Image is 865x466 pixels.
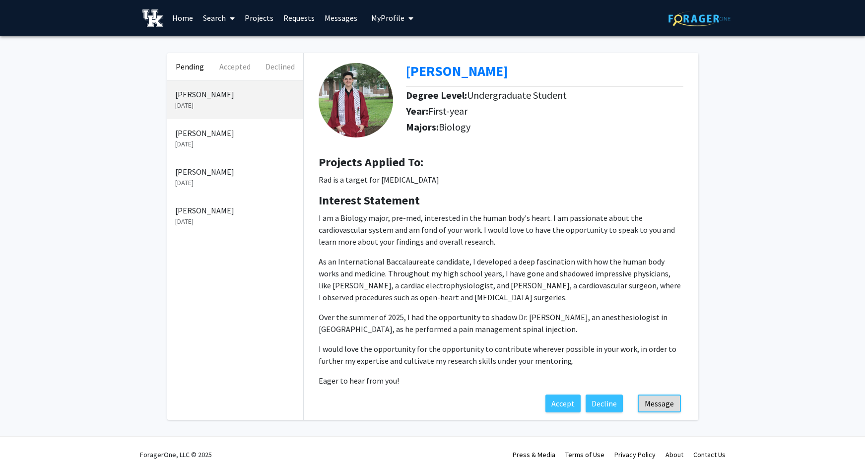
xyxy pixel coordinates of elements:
a: Press & Media [513,450,555,459]
p: I am a Biology major, pre-med, interested in the human body's heart. I am passionate about the ca... [319,212,683,248]
span: My Profile [371,13,404,23]
a: About [665,450,683,459]
button: Decline [586,395,623,412]
a: Contact Us [693,450,726,459]
button: Accepted [212,53,258,80]
img: ForagerOne Logo [668,11,731,26]
b: Projects Applied To: [319,154,423,170]
img: Profile Picture [319,63,393,137]
p: [DATE] [175,178,295,188]
button: Declined [258,53,303,80]
a: Terms of Use [565,450,604,459]
p: Rad is a target for [MEDICAL_DATA] [319,174,683,186]
a: Home [167,0,198,35]
p: As an International Baccalaureate candidate, I developed a deep fascination with how the human bo... [319,256,683,303]
span: First-year [428,105,467,117]
b: Degree Level: [406,89,467,101]
p: [DATE] [175,100,295,111]
p: Eager to hear from you! [319,375,683,387]
span: Undergraduate Student [467,89,567,101]
b: Majors: [406,121,439,133]
img: University of Kentucky Logo [142,9,164,27]
a: Opens in a new tab [406,62,508,80]
p: Over the summer of 2025, I had the opportunity to shadow Dr. [PERSON_NAME], an anesthesiologist i... [319,311,683,335]
b: Year: [406,105,428,117]
p: [PERSON_NAME] [175,127,295,139]
p: [PERSON_NAME] [175,204,295,216]
p: [PERSON_NAME] [175,166,295,178]
button: Pending [167,53,212,80]
a: Projects [240,0,278,35]
span: Biology [439,121,470,133]
b: [PERSON_NAME] [406,62,508,80]
b: Interest Statement [319,193,420,208]
p: [PERSON_NAME] [175,88,295,100]
button: Message [638,395,681,412]
p: I would love the opportunity for the opportunity to contribute wherever possible in your work, in... [319,343,683,367]
a: Search [198,0,240,35]
iframe: Chat [7,421,42,459]
a: Messages [320,0,362,35]
p: [DATE] [175,216,295,227]
p: [DATE] [175,139,295,149]
button: Accept [545,395,581,412]
a: Privacy Policy [614,450,656,459]
a: Requests [278,0,320,35]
